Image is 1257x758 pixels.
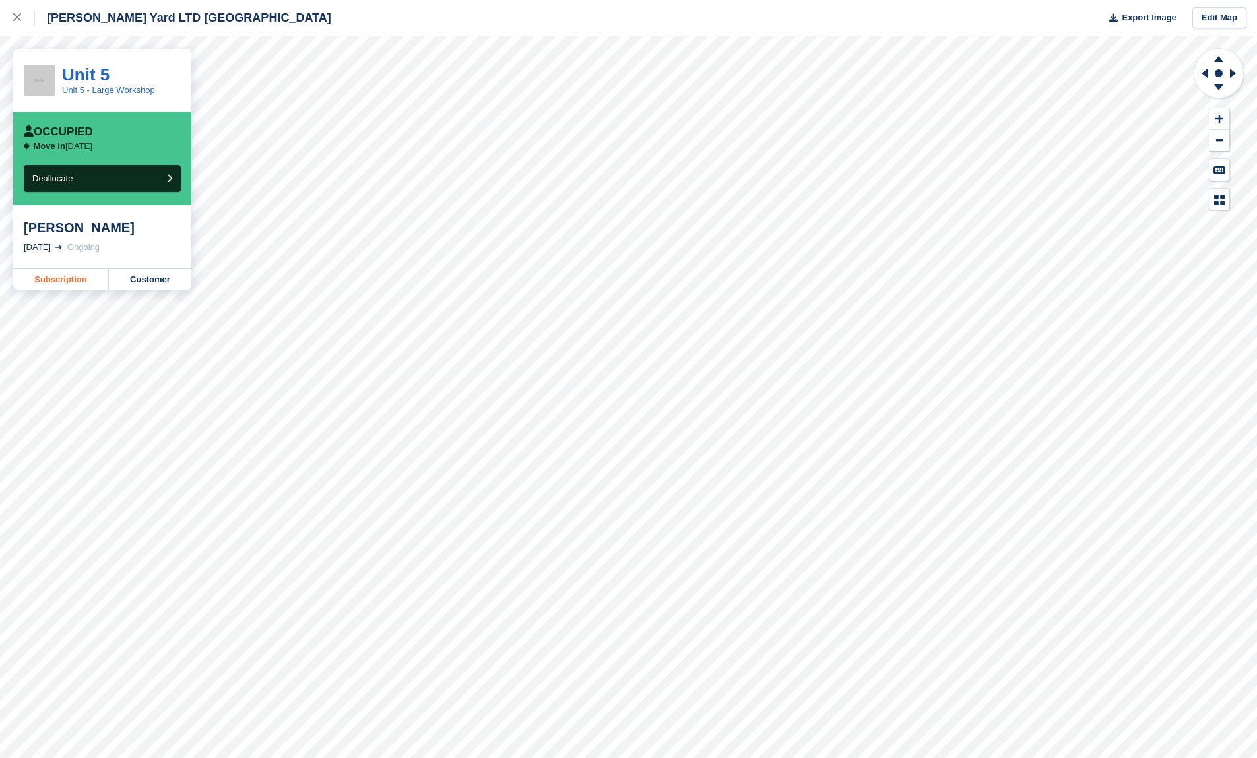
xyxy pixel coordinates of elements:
[24,241,51,254] div: [DATE]
[1209,130,1229,152] button: Zoom Out
[35,10,331,26] div: [PERSON_NAME] Yard LTD [GEOGRAPHIC_DATA]
[24,220,181,236] div: [PERSON_NAME]
[1192,7,1246,29] a: Edit Map
[1101,7,1176,29] button: Export Image
[62,85,155,95] a: Unit 5 - Large Workshop
[1209,189,1229,210] button: Map Legend
[13,269,109,290] a: Subscription
[24,125,93,139] div: Occupied
[55,245,62,250] img: arrow-right-light-icn-cde0832a797a2874e46488d9cf13f60e5c3a73dbe684e267c42b8395dfbc2abf.svg
[24,65,55,96] img: 256x256-placeholder-a091544baa16b46aadf0b611073c37e8ed6a367829ab441c3b0103e7cf8a5b1b.png
[67,241,100,254] div: Ongoing
[24,165,181,192] button: Deallocate
[62,65,110,84] a: Unit 5
[34,141,65,151] span: Move in
[24,142,30,150] img: arrow-right-icn-b7405d978ebc5dd23a37342a16e90eae327d2fa7eb118925c1a0851fb5534208.svg
[1209,159,1229,181] button: Keyboard Shortcuts
[109,269,191,290] a: Customer
[34,141,92,152] p: [DATE]
[1209,108,1229,130] button: Zoom In
[32,174,73,183] span: Deallocate
[1122,11,1176,24] span: Export Image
